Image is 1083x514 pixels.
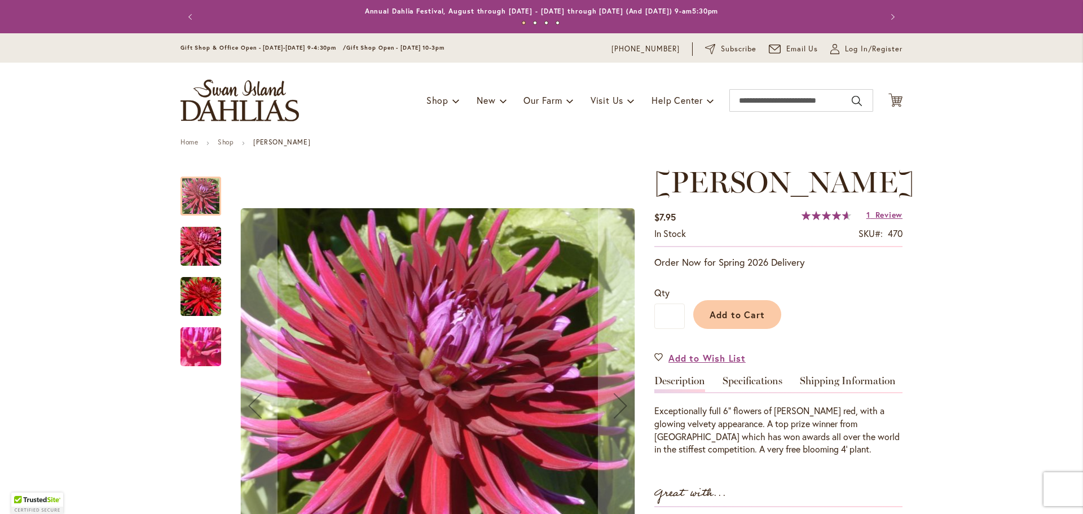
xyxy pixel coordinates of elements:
strong: SKU [859,227,883,239]
span: Gift Shop & Office Open - [DATE]-[DATE] 9-4:30pm / [180,44,346,51]
a: Add to Wish List [654,352,746,364]
span: New [477,94,495,106]
button: 4 of 4 [556,21,560,25]
a: [PHONE_NUMBER] [611,43,680,55]
a: Shipping Information [800,376,896,392]
span: Email Us [786,43,818,55]
span: Shop [426,94,448,106]
button: 3 of 4 [544,21,548,25]
button: 2 of 4 [533,21,537,25]
span: Log In/Register [845,43,902,55]
span: In stock [654,227,686,239]
div: Availability [654,227,686,240]
p: Order Now for Spring 2026 Delivery [654,256,902,269]
span: Visit Us [591,94,623,106]
button: Next [880,6,902,28]
strong: Great with... [654,484,727,503]
span: Subscribe [721,43,756,55]
span: 1 [866,209,870,220]
div: JUANITA [180,266,232,316]
iframe: Launch Accessibility Center [8,474,40,506]
a: store logo [180,80,299,121]
div: Exceptionally full 6" flowers of [PERSON_NAME] red, with a glowing velvety appearance. A top priz... [654,405,902,456]
button: 1 of 4 [522,21,526,25]
div: Detailed Product Info [654,376,902,456]
div: JUANITA [180,316,221,366]
div: JUANITA [180,216,232,266]
img: JUANITA [160,219,241,274]
a: Description [654,376,705,392]
div: 470 [888,227,902,240]
a: Home [180,138,198,146]
a: 1 Review [866,209,902,220]
span: Qty [654,287,670,298]
span: [PERSON_NAME] [654,164,914,200]
span: Add to Cart [710,309,765,320]
span: Add to Wish List [668,352,746,364]
div: JUANITA [180,165,232,216]
a: Email Us [769,43,818,55]
button: Previous [180,6,203,28]
strong: [PERSON_NAME] [253,138,310,146]
span: Help Center [651,94,703,106]
a: Shop [218,138,234,146]
a: Specifications [723,376,782,392]
button: Add to Cart [693,300,781,329]
a: Log In/Register [830,43,902,55]
img: JUANITA [160,317,241,377]
a: Subscribe [705,43,756,55]
span: $7.95 [654,211,676,223]
span: Review [875,209,902,220]
span: Our Farm [523,94,562,106]
img: JUANITA [160,270,241,324]
div: 93% [802,211,851,220]
span: Gift Shop Open - [DATE] 10-3pm [346,44,444,51]
a: Annual Dahlia Festival, August through [DATE] - [DATE] through [DATE] (And [DATE]) 9-am5:30pm [365,7,719,15]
